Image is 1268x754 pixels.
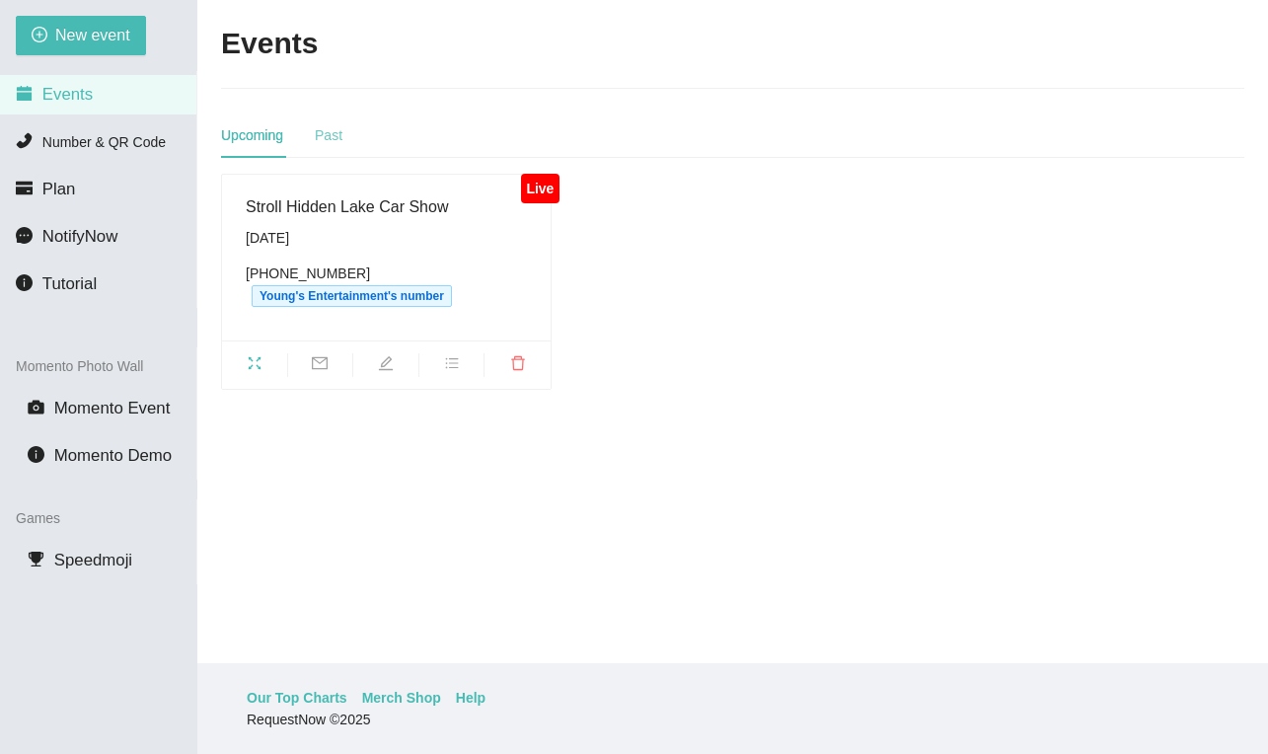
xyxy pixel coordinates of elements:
[28,399,44,415] span: camera
[42,274,97,293] span: Tutorial
[55,23,130,47] span: New event
[32,27,47,45] span: plus-circle
[42,134,166,150] span: Number & QR Code
[54,399,171,417] span: Momento Event
[246,263,527,307] div: [PHONE_NUMBER]
[28,446,44,463] span: info-circle
[246,227,527,249] div: [DATE]
[42,227,117,246] span: NotifyNow
[28,551,44,567] span: trophy
[54,551,132,569] span: Speedmoji
[16,85,33,102] span: calendar
[16,227,33,244] span: message
[16,180,33,196] span: credit-card
[353,355,418,377] span: edit
[419,355,485,377] span: bars
[16,132,33,149] span: phone
[221,124,283,146] div: Upcoming
[521,174,559,203] div: Live
[42,180,76,198] span: Plan
[16,16,146,55] button: plus-circleNew event
[252,285,452,307] span: Young's Entertainment's number
[247,709,1214,730] div: RequestNow © 2025
[288,355,353,377] span: mail
[16,274,33,291] span: info-circle
[222,355,287,377] span: fullscreen
[362,687,441,709] a: Merch Shop
[221,24,318,64] h2: Events
[247,687,347,709] a: Our Top Charts
[246,194,527,219] div: Stroll Hidden Lake Car Show
[485,355,551,377] span: delete
[456,687,485,709] a: Help
[54,446,172,465] span: Momento Demo
[315,124,342,146] div: Past
[42,85,93,104] span: Events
